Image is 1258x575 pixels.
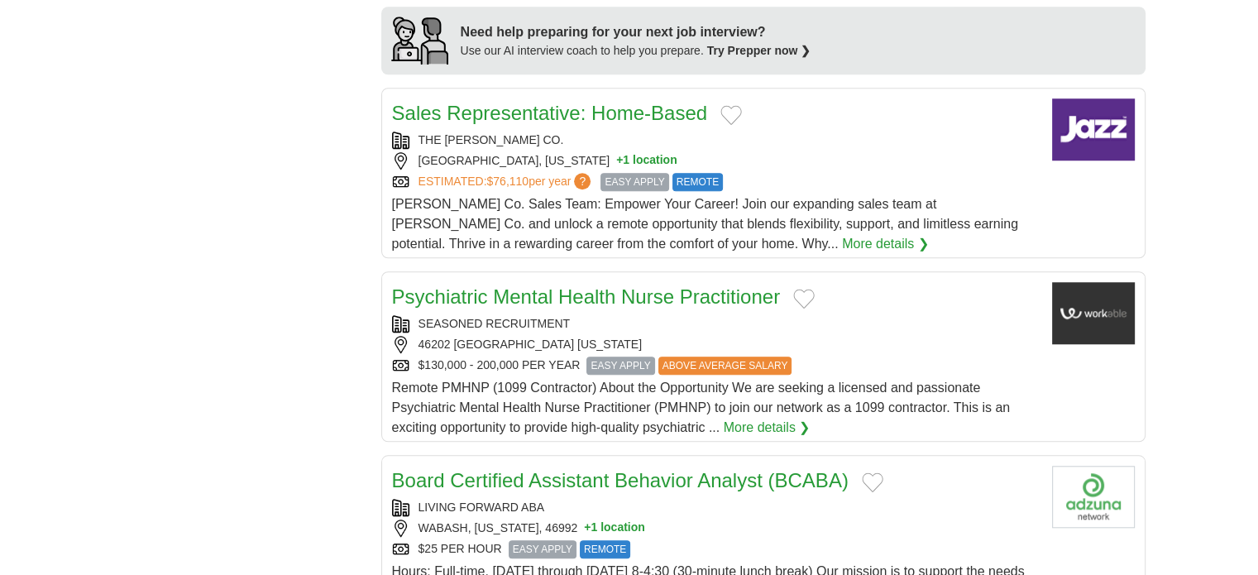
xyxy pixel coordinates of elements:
[574,173,591,189] span: ?
[600,173,668,191] span: EASY APPLY
[616,152,623,170] span: +
[392,152,1039,170] div: [GEOGRAPHIC_DATA], [US_STATE]
[793,289,815,309] button: Add to favorite jobs
[509,540,576,558] span: EASY APPLY
[392,132,1039,149] div: THE [PERSON_NAME] CO.
[842,234,929,254] a: More details ❯
[392,336,1039,353] div: 46202 [GEOGRAPHIC_DATA] [US_STATE]
[419,317,571,330] a: SEASONED RECRUITMENT
[616,152,677,170] button: +1 location
[392,520,1039,537] div: WABASH, [US_STATE], 46992
[392,469,849,491] a: Board Certified Assistant Behavior Analyst (BCABA)
[392,540,1039,558] div: $25 PER HOUR
[419,173,595,191] a: ESTIMATED:$76,110per year?
[392,381,1011,434] span: Remote PMHNP (1099 Contractor) About the Opportunity We are seeking a licensed and passionate Psy...
[392,285,781,308] a: Psychiatric Mental Health Nurse Practitioner
[392,197,1018,251] span: [PERSON_NAME] Co. Sales Team: Empower Your Career! Join our expanding sales team at [PERSON_NAME]...
[720,105,742,125] button: Add to favorite jobs
[1052,282,1135,344] img: Seasoned Recruitment logo
[392,499,1039,516] div: LIVING FORWARD ABA
[658,357,792,375] span: ABOVE AVERAGE SALARY
[584,520,645,537] button: +1 location
[584,520,591,537] span: +
[1052,466,1135,528] img: Company logo
[586,357,654,375] span: EASY APPLY
[461,42,811,60] div: Use our AI interview coach to help you prepare.
[1052,98,1135,161] img: Company logo
[862,472,883,492] button: Add to favorite jobs
[392,102,708,124] a: Sales Representative: Home-Based
[724,418,811,438] a: More details ❯
[486,175,529,188] span: $76,110
[461,22,811,42] div: Need help preparing for your next job interview?
[672,173,723,191] span: REMOTE
[580,540,630,558] span: REMOTE
[707,44,811,57] a: Try Prepper now ❯
[392,357,1039,375] div: $130,000 - 200,000 PER YEAR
